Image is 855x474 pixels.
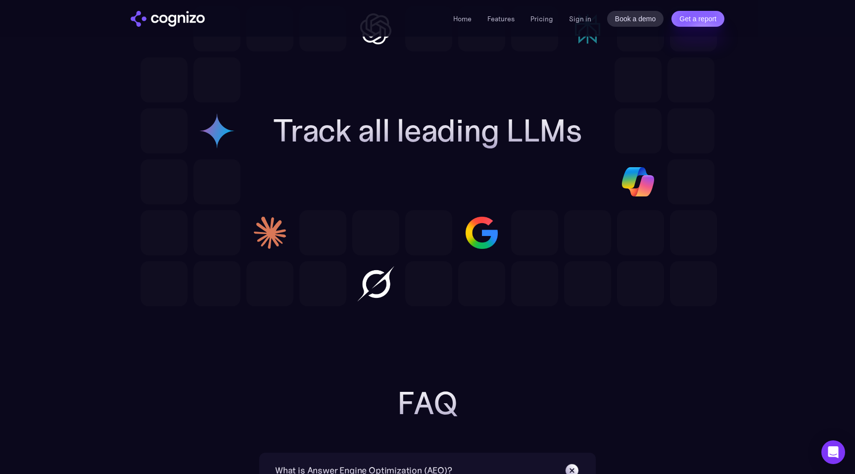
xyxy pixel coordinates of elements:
img: cognizo logo [131,11,205,27]
a: Get a report [671,11,724,27]
h2: FAQ [230,385,625,421]
a: Sign in [569,13,591,25]
a: Book a demo [607,11,664,27]
h2: Track all leading LLMs [273,113,582,148]
a: Features [487,14,515,23]
a: Home [453,14,472,23]
a: home [131,11,205,27]
a: Pricing [530,14,553,23]
div: Open Intercom Messenger [821,440,845,464]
